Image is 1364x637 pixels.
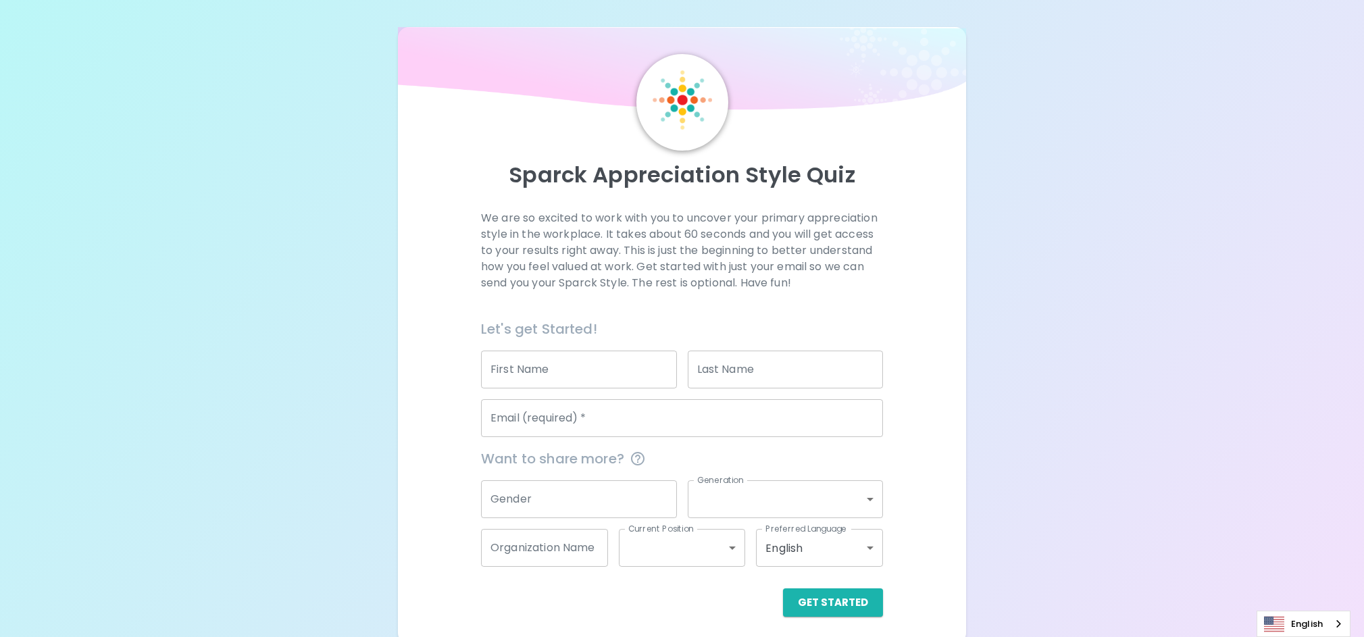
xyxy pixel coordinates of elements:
span: Want to share more? [481,448,883,469]
div: Language [1257,611,1350,637]
h6: Let's get Started! [481,318,883,340]
div: English [756,529,883,567]
img: wave [398,27,966,117]
label: Current Position [628,523,694,534]
p: Sparck Appreciation Style Quiz [414,161,950,188]
label: Preferred Language [765,523,847,534]
label: Generation [697,474,744,486]
a: English [1257,611,1350,636]
button: Get Started [783,588,883,617]
svg: This information is completely confidential and only used for aggregated appreciation studies at ... [630,451,646,467]
img: Sparck Logo [653,70,712,130]
p: We are so excited to work with you to uncover your primary appreciation style in the workplace. I... [481,210,883,291]
aside: Language selected: English [1257,611,1350,637]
